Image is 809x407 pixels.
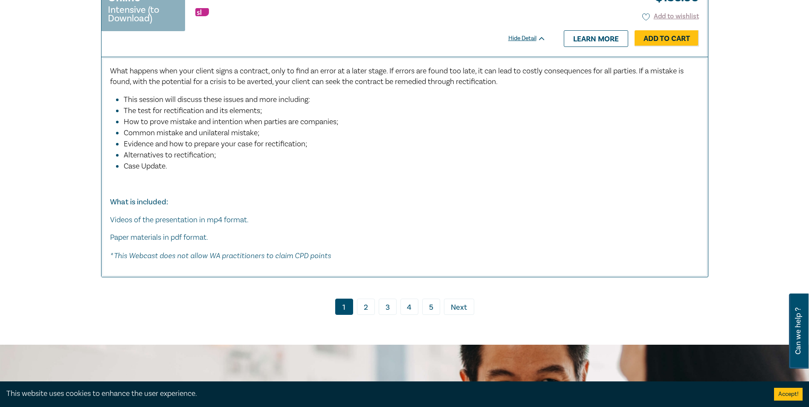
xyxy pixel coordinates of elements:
span: This session will discuss these issues and more including: [124,95,310,105]
button: Accept cookies [774,388,803,401]
a: 3 [379,299,397,315]
strong: What is included: [110,197,168,207]
a: 1 [335,299,353,315]
small: Intensive (to Download) [108,6,179,23]
span: Case Update. [124,161,167,171]
span: Can we help ? [794,299,802,363]
button: Add to wishlist [642,12,699,21]
span: How to prove mistake and intention when parties are companies; [124,117,339,127]
span: What happens when your client signs a contract, only to find an error at a later stage. If errors... [110,66,684,87]
span: Next [451,302,467,313]
em: * This Webcast does not allow WA practitioners to claim CPD points [110,251,331,260]
a: Next [444,299,474,315]
a: Add to Cart [635,30,699,47]
a: 4 [400,299,418,315]
a: 5 [422,299,440,315]
span: Evidence and how to prepare your case for rectification; [124,139,307,149]
div: Hide Detail [508,34,555,43]
a: 2 [357,299,375,315]
div: This website uses cookies to enhance the user experience. [6,388,761,399]
a: Learn more [564,30,628,47]
p: Paper materials in pdf format. [110,232,699,243]
span: Common mistake and unilateral mistake; [124,128,260,138]
img: Substantive Law [195,8,209,16]
span: Alternatives to rectification; [124,150,216,160]
span: The test for rectification and its elements; [124,106,262,116]
p: Videos of the presentation in mp4 format. [110,215,699,226]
